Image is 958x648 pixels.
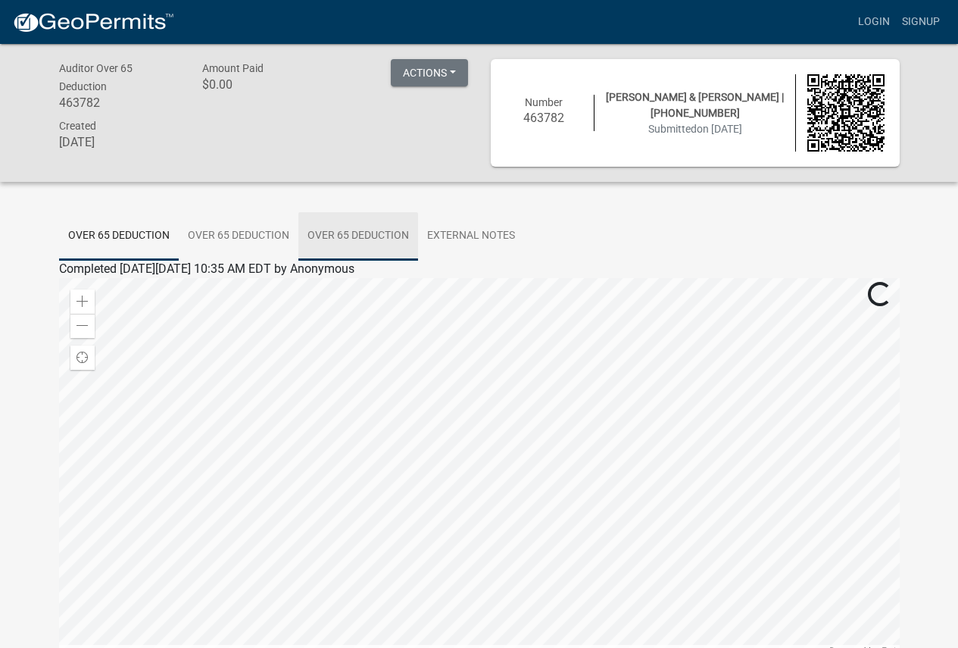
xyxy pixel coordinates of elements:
h6: 463782 [59,95,180,110]
a: Login [852,8,896,36]
h6: $0.00 [202,77,323,92]
span: Amount Paid [202,62,264,74]
h6: 463782 [506,111,583,125]
span: Completed [DATE][DATE] 10:35 AM EDT by Anonymous [59,261,354,276]
span: Created [59,120,96,132]
span: [PERSON_NAME] & [PERSON_NAME] | [PHONE_NUMBER] [606,91,784,119]
button: Actions [391,59,468,86]
h6: [DATE] [59,135,180,149]
span: Number [525,96,563,108]
span: Auditor Over 65 Deduction [59,62,133,92]
span: Submitted on [DATE] [648,123,742,135]
a: Over 65 Deduction [179,212,298,261]
div: Zoom out [70,314,95,338]
img: QR code [807,74,885,152]
a: Over 65 Deduction [298,212,418,261]
a: Signup [896,8,946,36]
a: External Notes [418,212,524,261]
a: Over 65 Deduction [59,212,179,261]
div: Zoom in [70,290,95,314]
div: Find my location [70,346,95,370]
